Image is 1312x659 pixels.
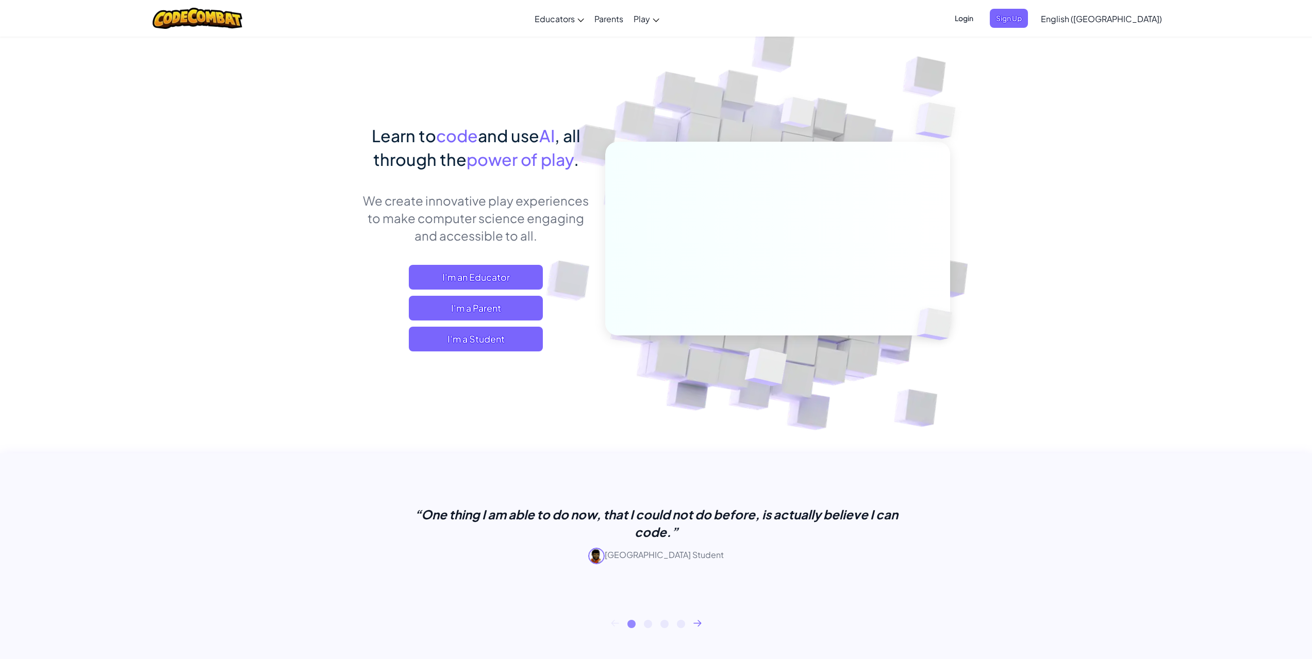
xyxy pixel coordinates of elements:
[372,125,436,146] span: Learn to
[398,505,914,540] p: “One thing I am able to do now, that I could not do before, is actually believe I can code.”
[478,125,539,146] span: and use
[1041,13,1162,24] span: English ([GEOGRAPHIC_DATA])
[1036,5,1167,32] a: English ([GEOGRAPHIC_DATA])
[895,77,984,164] img: Overlap cubes
[949,9,979,28] button: Login
[409,296,543,320] a: I'm a Parent
[719,326,811,412] img: Overlap cubes
[409,327,543,351] button: I'm a Student
[899,286,976,362] img: Overlap cubes
[539,125,555,146] span: AI
[628,5,665,32] a: Play
[677,620,685,628] button: 4
[398,548,914,564] p: [GEOGRAPHIC_DATA] Student
[990,9,1028,28] button: Sign Up
[574,149,579,170] span: .
[409,265,543,290] a: I'm an Educator
[634,13,650,24] span: Play
[761,77,835,154] img: Overlap cubes
[467,149,574,170] span: power of play
[660,620,669,628] button: 3
[535,13,575,24] span: Educators
[644,620,652,628] button: 2
[529,5,589,32] a: Educators
[436,125,478,146] span: code
[153,8,243,29] img: CodeCombat logo
[627,620,636,628] button: 1
[588,548,605,564] img: avatar
[589,5,628,32] a: Parents
[362,192,590,244] p: We create innovative play experiences to make computer science engaging and accessible to all.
